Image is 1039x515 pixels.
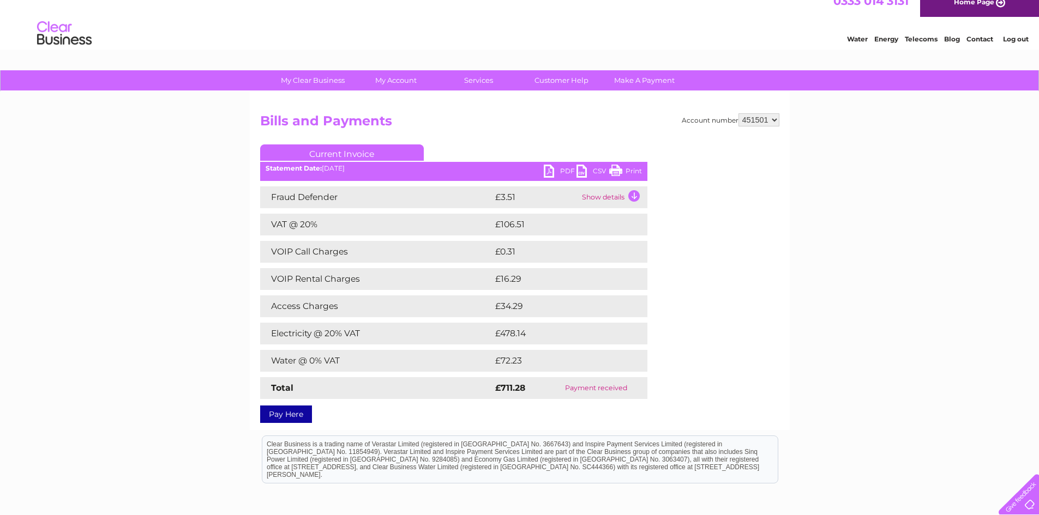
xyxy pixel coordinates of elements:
[493,214,627,235] td: £106.51
[260,186,493,208] td: Fraud Defender
[260,350,493,372] td: Water @ 0% VAT
[905,46,938,54] a: Telecoms
[351,70,441,90] a: My Account
[260,323,493,344] td: Electricity @ 20% VAT
[682,113,779,126] div: Account number
[944,46,960,54] a: Blog
[493,186,579,208] td: £3.51
[434,70,524,90] a: Services
[966,46,993,54] a: Contact
[260,241,493,263] td: VOIP Call Charges
[847,46,868,54] a: Water
[260,165,647,172] div: [DATE]
[545,377,647,399] td: Payment received
[260,268,493,290] td: VOIP Rental Charges
[260,144,424,161] a: Current Invoice
[579,186,647,208] td: Show details
[833,5,909,19] a: 0333 014 3131
[1003,46,1029,54] a: Log out
[599,70,689,90] a: Make A Payment
[260,214,493,235] td: VAT @ 20%
[609,165,642,180] a: Print
[268,70,358,90] a: My Clear Business
[576,165,609,180] a: CSV
[493,350,625,372] td: £72.23
[493,295,626,317] td: £34.29
[517,70,606,90] a: Customer Help
[260,405,312,423] a: Pay Here
[544,165,576,180] a: PDF
[262,6,778,53] div: Clear Business is a trading name of Verastar Limited (registered in [GEOGRAPHIC_DATA] No. 3667643...
[495,383,525,393] strong: £711.28
[493,268,624,290] td: £16.29
[260,113,779,134] h2: Bills and Payments
[493,241,620,263] td: £0.31
[260,295,493,317] td: Access Charges
[874,46,898,54] a: Energy
[266,164,322,172] b: Statement Date:
[493,323,627,344] td: £478.14
[271,383,293,393] strong: Total
[37,28,92,62] img: logo.png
